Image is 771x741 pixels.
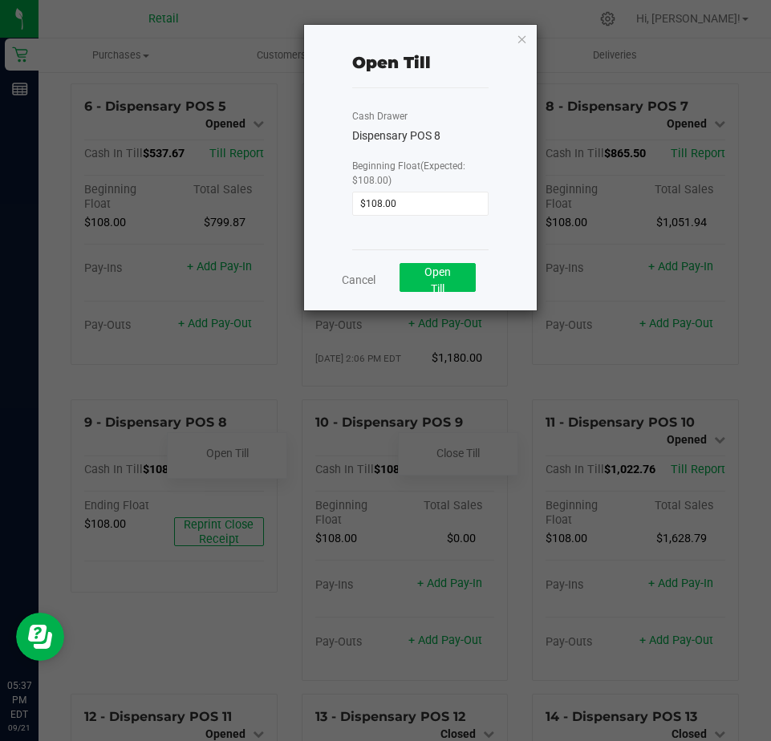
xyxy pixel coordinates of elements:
[352,160,465,186] span: Beginning Float
[352,109,408,123] label: Cash Drawer
[352,51,431,75] div: Open Till
[352,128,489,144] div: Dispensary POS 8
[16,613,64,661] iframe: Resource center
[342,272,375,289] a: Cancel
[424,265,451,295] span: Open Till
[400,263,476,292] button: Open Till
